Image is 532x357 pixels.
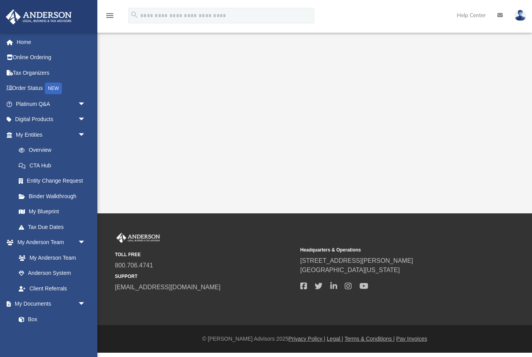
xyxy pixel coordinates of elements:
[11,204,93,220] a: My Blueprint
[115,233,162,243] img: Anderson Advisors Platinum Portal
[300,257,413,264] a: [STREET_ADDRESS][PERSON_NAME]
[11,173,97,189] a: Entity Change Request
[5,235,93,250] a: My Anderson Teamarrow_drop_down
[11,281,93,296] a: Client Referrals
[345,336,395,342] a: Terms & Conditions |
[514,10,526,21] img: User Pic
[115,284,220,290] a: [EMAIL_ADDRESS][DOMAIN_NAME]
[115,273,295,280] small: SUPPORT
[289,336,326,342] a: Privacy Policy |
[5,112,97,127] a: Digital Productsarrow_drop_down
[327,336,343,342] a: Legal |
[5,127,97,142] a: My Entitiesarrow_drop_down
[5,81,97,97] a: Order StatusNEW
[115,262,153,269] a: 800.706.4741
[11,142,97,158] a: Overview
[11,188,97,204] a: Binder Walkthrough
[11,266,93,281] a: Anderson System
[78,235,93,251] span: arrow_drop_down
[5,65,97,81] a: Tax Organizers
[78,96,93,112] span: arrow_drop_down
[5,34,97,50] a: Home
[300,267,400,273] a: [GEOGRAPHIC_DATA][US_STATE]
[97,335,532,343] div: © [PERSON_NAME] Advisors 2025
[396,336,427,342] a: Pay Invoices
[5,96,97,112] a: Platinum Q&Aarrow_drop_down
[11,219,97,235] a: Tax Due Dates
[11,311,90,327] a: Box
[11,327,93,343] a: Meeting Minutes
[105,15,115,20] a: menu
[5,296,93,312] a: My Documentsarrow_drop_down
[105,11,115,20] i: menu
[300,246,480,253] small: Headquarters & Operations
[5,50,97,65] a: Online Ordering
[45,83,62,94] div: NEW
[11,158,97,173] a: CTA Hub
[115,251,295,258] small: TOLL FREE
[78,112,93,128] span: arrow_drop_down
[78,127,93,143] span: arrow_drop_down
[11,250,90,266] a: My Anderson Team
[78,296,93,312] span: arrow_drop_down
[4,9,74,25] img: Anderson Advisors Platinum Portal
[130,11,139,19] i: search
